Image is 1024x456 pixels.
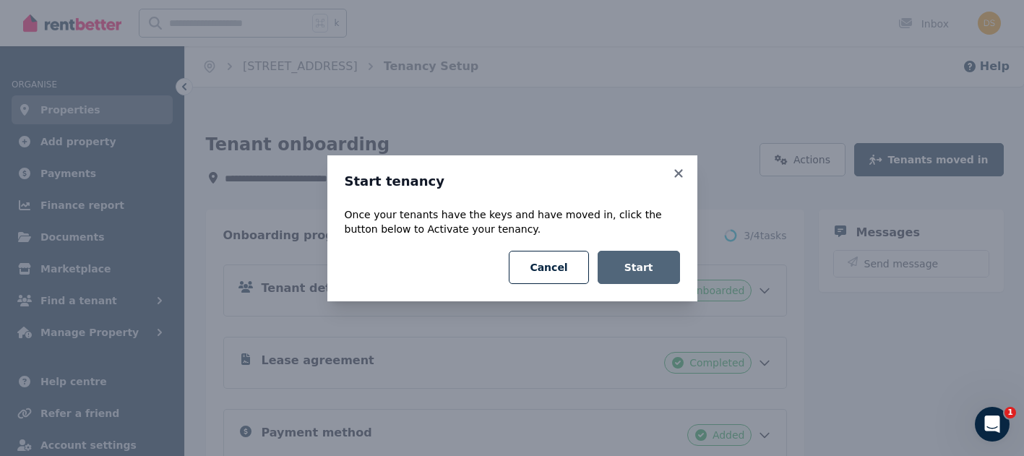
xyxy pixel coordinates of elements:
[1004,407,1016,418] span: 1
[345,207,680,236] p: Once your tenants have the keys and have moved in, click the button below to Activate your tenancy.
[345,173,680,190] h3: Start tenancy
[598,251,680,284] button: Start
[975,407,1010,442] iframe: Intercom live chat
[509,251,588,284] button: Cancel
